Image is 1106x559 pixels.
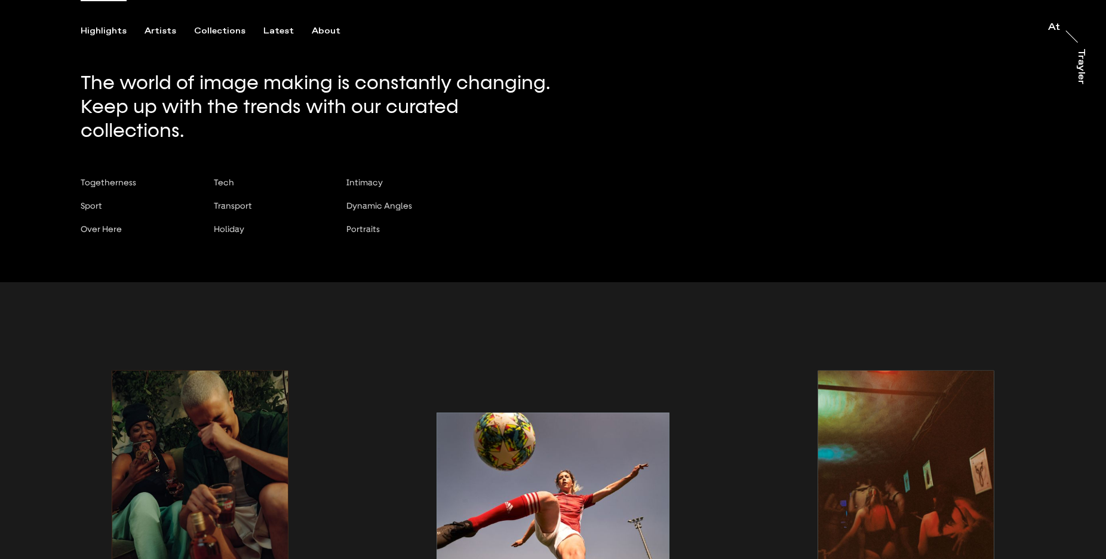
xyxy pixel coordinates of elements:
div: Trayler [1076,48,1086,84]
a: At [1048,23,1060,35]
button: Highlights [81,26,145,36]
button: Portraits [346,224,439,248]
span: Togetherness [81,178,136,187]
button: Transport [214,201,321,224]
button: Over Here [81,224,188,248]
button: Latest [263,26,312,36]
div: Latest [263,26,294,36]
span: Intimacy [346,178,383,187]
button: Artists [145,26,194,36]
button: Sport [81,201,188,224]
button: Togetherness [81,178,188,201]
button: Intimacy [346,178,439,201]
a: Trayler [1074,48,1086,97]
span: Portraits [346,224,380,234]
p: The world of image making is constantly changing. Keep up with the trends with our curated collec... [81,71,566,143]
span: Over Here [81,224,122,234]
button: Tech [214,178,321,201]
span: Holiday [214,224,244,234]
span: Transport [214,201,252,210]
button: Dynamic Angles [346,201,439,224]
span: Dynamic Angles [346,201,412,210]
button: Collections [194,26,263,36]
div: Highlights [81,26,127,36]
span: Sport [81,201,102,210]
div: Collections [194,26,245,36]
button: About [312,26,358,36]
div: About [312,26,340,36]
span: Tech [214,178,234,187]
div: Artists [145,26,176,36]
button: Holiday [214,224,321,248]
